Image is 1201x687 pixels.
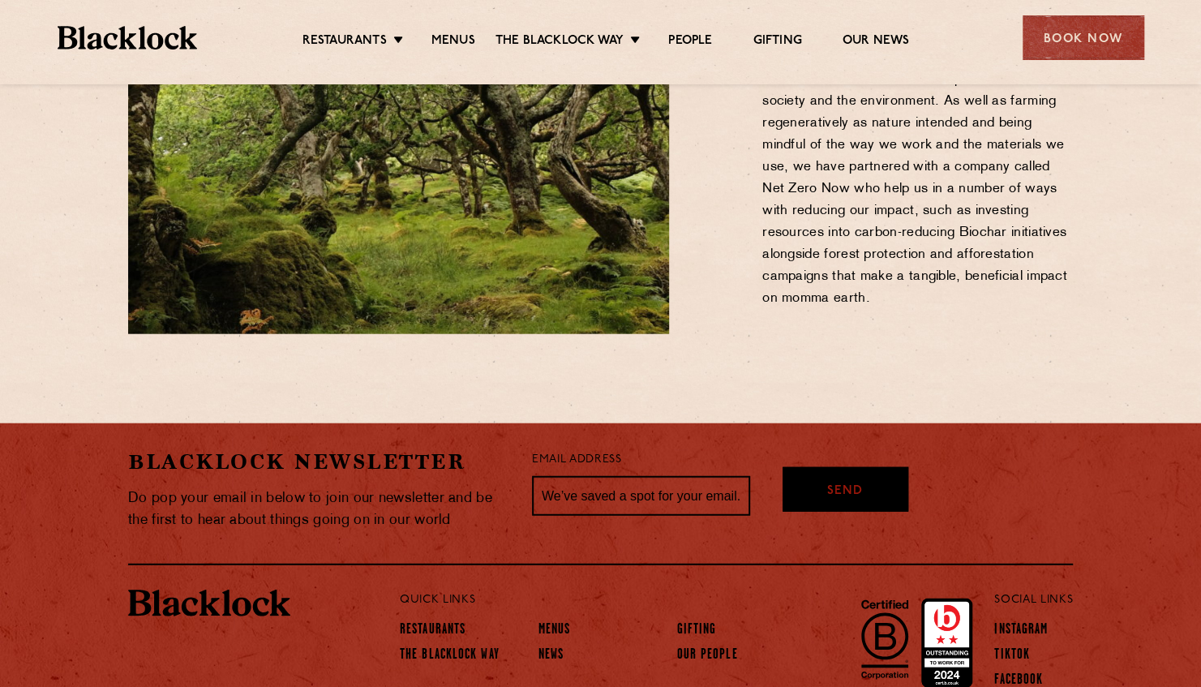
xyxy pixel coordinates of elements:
a: Restaurants [400,622,465,640]
p: Social Links [994,590,1073,611]
label: Email Address [532,451,621,470]
a: Instagram [994,622,1048,640]
p: Do pop your email in below to join our newsletter and be the first to hear about things going on ... [128,487,508,531]
h2: Blacklock Newsletter [128,448,508,476]
img: BL_Textured_Logo-footer-cropped.svg [128,590,290,617]
a: Our News [843,33,910,51]
img: BL_Textured_Logo-footer-cropped.svg [58,26,198,49]
a: TikTok [994,647,1030,665]
p: Quick Links [400,590,941,611]
a: Menus [538,622,571,640]
p: We want to play our part to help build a sustainable future for our planet, which those after us ... [762,25,1073,310]
a: Menus [431,33,475,51]
a: The Blacklock Way [495,33,624,51]
span: Send [827,483,863,501]
a: Our People [676,647,737,665]
a: Gifting [676,622,716,640]
a: News [538,647,564,665]
input: We’ve saved a spot for your email... [532,476,750,517]
a: People [668,33,712,51]
a: Gifting [753,33,801,51]
div: Book Now [1023,15,1144,60]
a: The Blacklock Way [400,647,500,665]
a: Restaurants [302,33,387,51]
